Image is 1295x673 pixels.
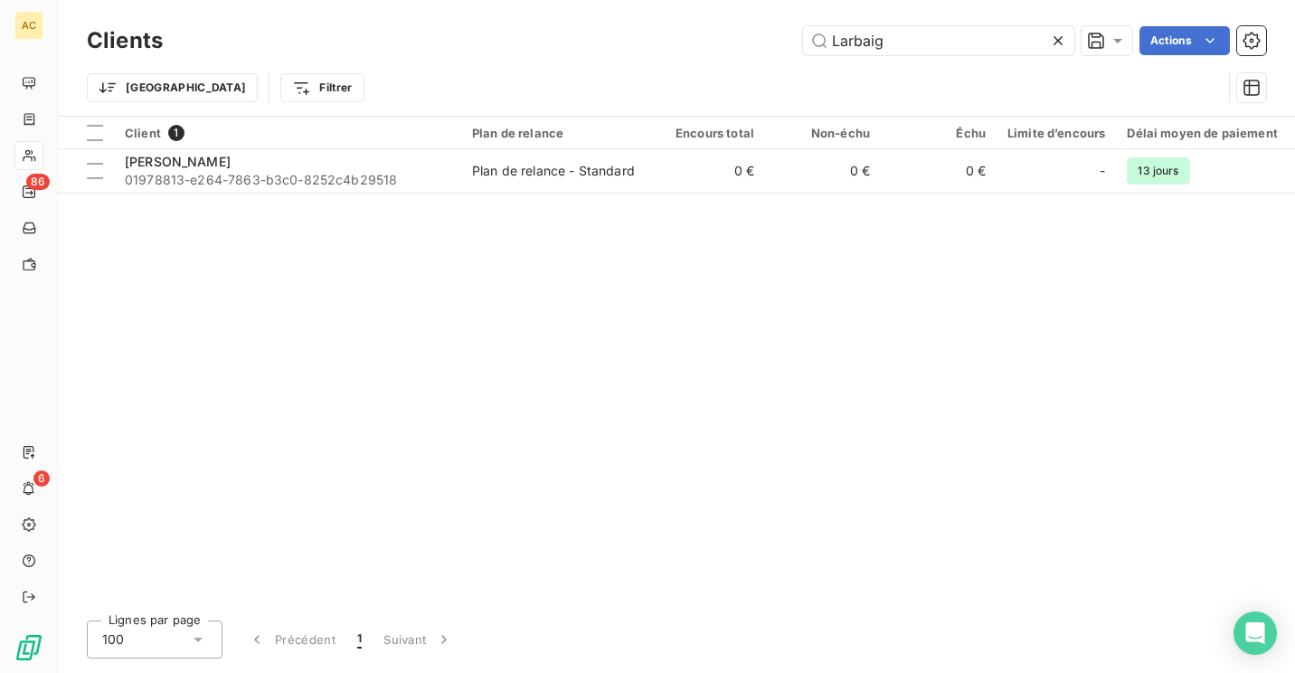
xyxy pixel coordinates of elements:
a: 86 [14,177,43,206]
span: 1 [357,630,362,649]
button: Suivant [373,621,464,659]
button: [GEOGRAPHIC_DATA] [87,73,258,102]
button: Précédent [237,621,346,659]
span: 6 [33,470,50,487]
span: 13 jours [1127,157,1189,185]
div: Limite d’encours [1007,126,1105,140]
div: AC [14,11,43,40]
button: Filtrer [280,73,364,102]
img: Logo LeanPay [14,633,43,662]
span: - [1100,162,1105,180]
div: Plan de relance [472,126,638,140]
span: 1 [168,125,184,141]
td: 0 € [765,149,881,193]
span: [PERSON_NAME] [125,154,231,169]
div: Open Intercom Messenger [1234,611,1277,655]
td: 0 € [649,149,765,193]
div: Non-échu [776,126,870,140]
input: Rechercher [803,26,1074,55]
button: 1 [346,621,373,659]
h3: Clients [87,24,163,57]
div: Plan de relance - Standard [472,162,635,180]
span: Client [125,126,161,140]
button: Actions [1139,26,1230,55]
td: 0 € [881,149,997,193]
div: Échu [892,126,986,140]
span: 100 [102,630,124,649]
span: 01978813-e264-7863-b3c0-8252c4b29518 [125,171,450,189]
span: 86 [26,174,50,190]
div: Encours total [660,126,754,140]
